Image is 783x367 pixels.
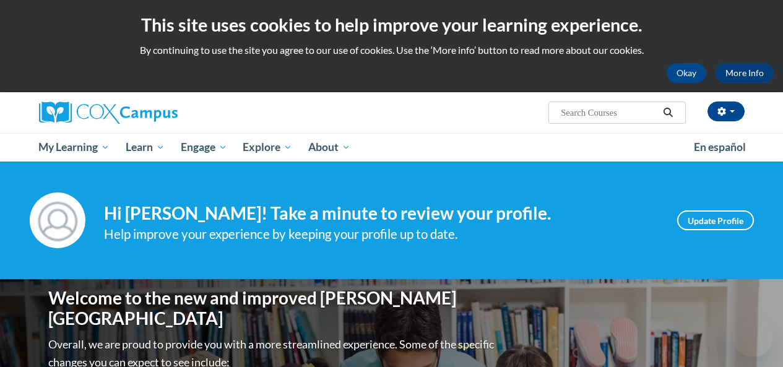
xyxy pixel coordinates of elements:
[30,192,85,248] img: Profile Image
[126,140,165,155] span: Learn
[707,101,745,121] button: Account Settings
[243,140,292,155] span: Explore
[9,12,774,37] h2: This site uses cookies to help improve your learning experience.
[300,133,358,162] a: About
[31,133,118,162] a: My Learning
[39,101,178,124] img: Cox Campus
[659,105,677,120] button: Search
[104,224,659,244] div: Help improve your experience by keeping your profile up to date.
[181,140,227,155] span: Engage
[677,210,754,230] a: Update Profile
[716,63,774,83] a: More Info
[686,134,754,160] a: En español
[667,63,706,83] button: Okay
[560,105,659,120] input: Search Courses
[733,317,773,357] iframe: Button to launch messaging window
[48,288,497,329] h1: Welcome to the new and improved [PERSON_NAME][GEOGRAPHIC_DATA]
[694,140,746,153] span: En español
[38,140,110,155] span: My Learning
[9,43,774,57] p: By continuing to use the site you agree to our use of cookies. Use the ‘More info’ button to read...
[118,133,173,162] a: Learn
[173,133,235,162] a: Engage
[104,203,659,224] h4: Hi [PERSON_NAME]! Take a minute to review your profile.
[39,101,262,124] a: Cox Campus
[30,133,754,162] div: Main menu
[235,133,300,162] a: Explore
[308,140,350,155] span: About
